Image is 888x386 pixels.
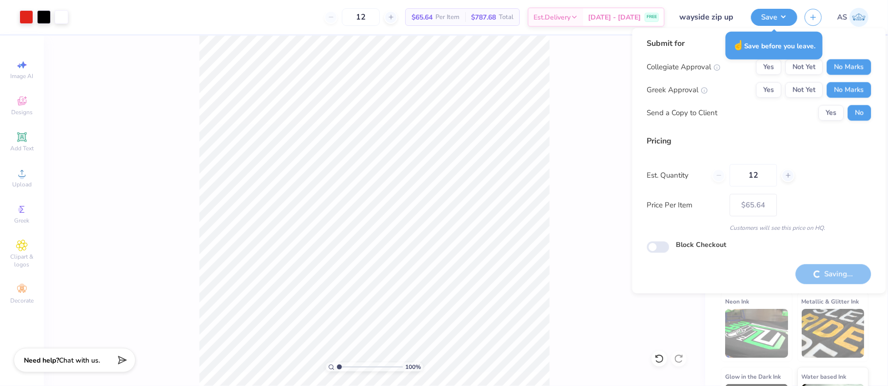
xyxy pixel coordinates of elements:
button: No Marks [827,59,871,75]
strong: Need help? [24,356,59,365]
img: Akshay Singh [849,8,868,27]
span: Upload [12,181,32,188]
span: ☝️ [732,39,744,52]
img: Neon Ink [725,309,788,358]
span: $787.68 [471,12,496,22]
button: Not Yet [785,82,823,98]
span: $65.64 [412,12,433,22]
button: No [848,105,871,121]
img: Metallic & Glitter Ink [802,309,865,358]
span: Glow in the Dark Ink [725,371,781,382]
span: Greek [15,217,30,224]
span: 100 % [405,363,421,371]
div: Collegiate Approval [647,61,720,73]
button: Yes [756,82,781,98]
div: Save before you leave. [726,32,823,60]
span: Water based Ink [802,371,847,382]
label: Block Checkout [676,240,726,250]
div: Customers will see this price on HQ. [647,223,871,232]
button: Not Yet [785,59,823,75]
span: Metallic & Glitter Ink [802,296,859,306]
span: AS [837,12,847,23]
label: Est. Quantity [647,170,705,181]
span: Clipart & logos [5,253,39,268]
span: Neon Ink [725,296,749,306]
button: Yes [756,59,781,75]
span: Per Item [435,12,459,22]
span: Total [499,12,513,22]
span: [DATE] - [DATE] [588,12,641,22]
input: – – [342,8,380,26]
span: Image AI [11,72,34,80]
span: FREE [647,14,657,20]
div: Greek Approval [647,84,708,96]
span: Chat with us. [59,356,100,365]
input: – – [730,164,777,186]
div: Pricing [647,135,871,147]
button: No Marks [827,82,871,98]
button: Yes [818,105,844,121]
label: Price Per Item [647,200,722,211]
span: Decorate [10,297,34,305]
a: AS [837,8,868,27]
div: Submit for [647,38,871,49]
span: Designs [11,108,33,116]
div: Send a Copy to Client [647,107,717,119]
button: Save [751,9,797,26]
span: Add Text [10,144,34,152]
span: Est. Delivery [533,12,571,22]
input: Untitled Design [672,7,744,27]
